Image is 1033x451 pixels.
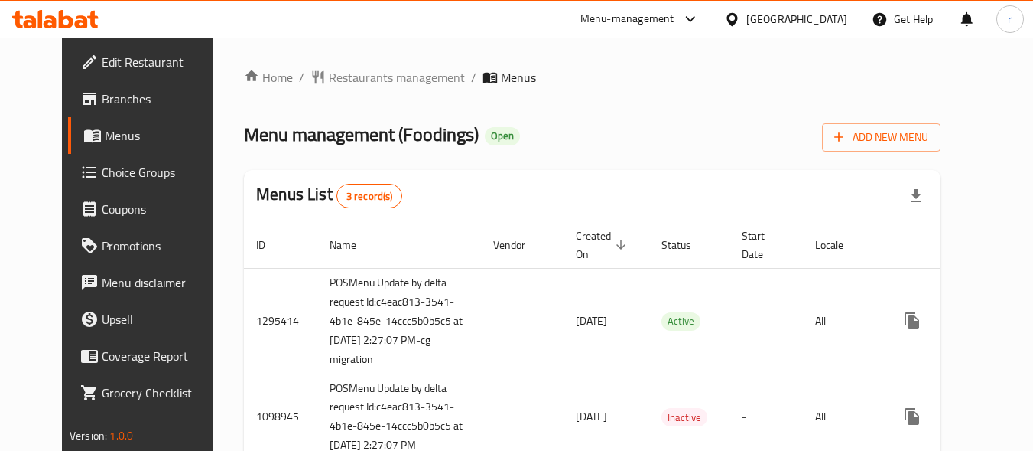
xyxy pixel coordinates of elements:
td: POSMenu Update by delta request Id:c4eac813-3541-4b1e-845e-14ccc5b0b5c5 at [DATE] 2:27:07 PM-cg m... [317,268,481,374]
div: Export file [898,178,934,214]
a: Upsell [68,301,235,338]
span: ID [256,236,285,254]
li: / [299,68,304,87]
span: Grocery Checklist [102,384,223,402]
span: r [1008,11,1012,28]
div: Total records count [336,184,403,208]
div: [GEOGRAPHIC_DATA] [746,11,847,28]
span: Vendor [493,236,545,254]
span: 3 record(s) [337,189,402,204]
span: Choice Groups [102,163,223,181]
td: All [803,268,882,374]
td: 1295414 [244,268,317,374]
span: Name [330,236,376,254]
a: Menus [68,117,235,154]
span: Upsell [102,310,223,328]
button: more [894,302,931,339]
div: Open [485,127,520,145]
nav: breadcrumb [244,68,940,87]
span: Branches [102,90,223,108]
span: Menu disclaimer [102,273,223,292]
span: [DATE] [576,407,607,426]
h2: Menus List [256,183,402,208]
li: / [471,68,476,87]
span: Restaurants management [329,68,465,87]
a: Restaurants management [310,68,465,87]
span: Active [661,312,700,330]
a: Home [244,68,293,87]
span: Coverage Report [102,347,223,365]
div: Menu-management [580,10,674,28]
span: Locale [815,236,863,254]
button: Change Status [931,398,967,435]
a: Coverage Report [68,338,235,374]
span: Menus [105,126,223,145]
span: Menus [501,68,536,87]
td: - [729,268,803,374]
span: Coupons [102,200,223,218]
span: Status [661,236,711,254]
span: Start Date [742,227,784,263]
a: Coupons [68,191,235,227]
span: Open [485,129,520,142]
span: [DATE] [576,311,607,331]
a: Promotions [68,227,235,264]
span: Promotions [102,237,223,255]
span: Created On [576,227,631,263]
a: Menu disclaimer [68,264,235,301]
button: Add New Menu [822,123,940,152]
span: Menu management ( Foodings ) [244,117,479,152]
a: Grocery Checklist [68,374,235,411]
span: Edit Restaurant [102,53,223,71]
span: Version: [70,426,107,446]
button: Change Status [931,302,967,339]
a: Edit Restaurant [68,44,235,80]
a: Branches [68,80,235,117]
a: Choice Groups [68,154,235,191]
span: Add New Menu [834,128,928,147]
button: more [894,398,931,435]
span: 1.0.0 [109,426,133,446]
span: Inactive [661,409,707,426]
